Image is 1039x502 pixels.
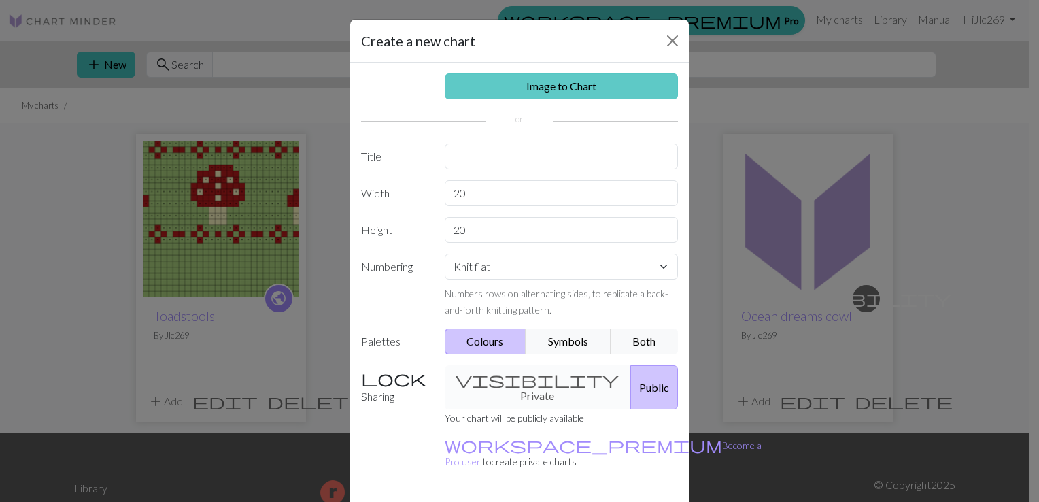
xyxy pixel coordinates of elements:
[445,439,762,467] small: to create private charts
[353,217,437,243] label: Height
[445,329,527,354] button: Colours
[353,365,437,409] label: Sharing
[611,329,679,354] button: Both
[353,144,437,169] label: Title
[445,435,722,454] span: workspace_premium
[662,30,683,52] button: Close
[445,439,762,467] a: Become a Pro user
[445,412,584,424] small: Your chart will be publicly available
[630,365,678,409] button: Public
[526,329,611,354] button: Symbols
[361,31,475,51] h5: Create a new chart
[353,254,437,318] label: Numbering
[353,180,437,206] label: Width
[445,288,668,316] small: Numbers rows on alternating sides, to replicate a back-and-forth knitting pattern.
[445,73,679,99] a: Image to Chart
[353,329,437,354] label: Palettes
